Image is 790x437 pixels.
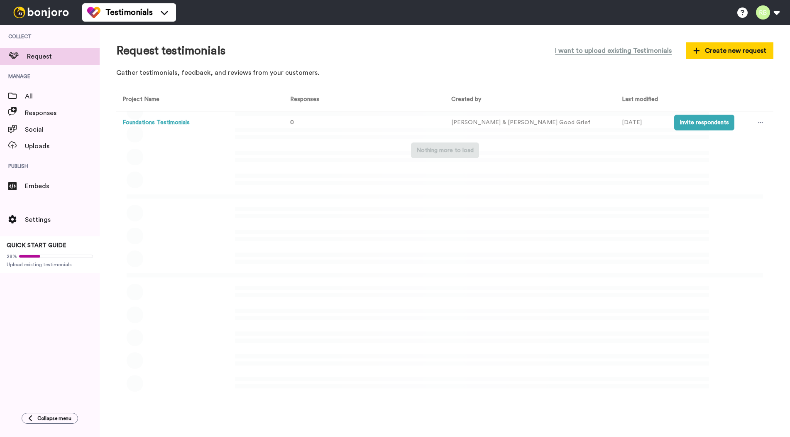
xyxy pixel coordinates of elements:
span: QUICK START GUIDE [7,243,66,248]
td: [PERSON_NAME] & [PERSON_NAME] Good Grief [445,111,616,134]
button: Create new request [686,42,773,59]
h1: Request testimonials [116,44,225,57]
span: Responses [25,108,100,118]
th: Project Name [116,88,281,111]
span: Create new request [693,46,766,56]
span: Responses [287,96,319,102]
button: Nothing more to load [411,142,479,158]
span: Settings [25,215,100,225]
span: Social [25,125,100,135]
span: 28% [7,253,17,260]
img: bj-logo-header-white.svg [10,7,72,18]
button: I want to upload existing Testimonials [549,42,678,60]
span: Embeds [25,181,100,191]
span: Request [27,52,100,61]
button: Collapse menu [22,413,78,424]
span: Testimonials [105,7,153,18]
span: I want to upload existing Testimonials [555,46,672,56]
td: [DATE] [616,111,668,134]
span: All [25,91,100,101]
img: tm-color.svg [87,6,100,19]
button: Foundations Testimonials [122,118,190,127]
span: Uploads [25,141,100,151]
p: Gather testimonials, feedback, and reviews from your customers. [116,68,773,78]
span: 0 [290,120,294,125]
span: Collapse menu [37,415,71,422]
th: Last modified [616,88,668,111]
button: Invite respondents [674,115,734,130]
th: Created by [445,88,616,111]
span: Upload existing testimonials [7,261,93,268]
